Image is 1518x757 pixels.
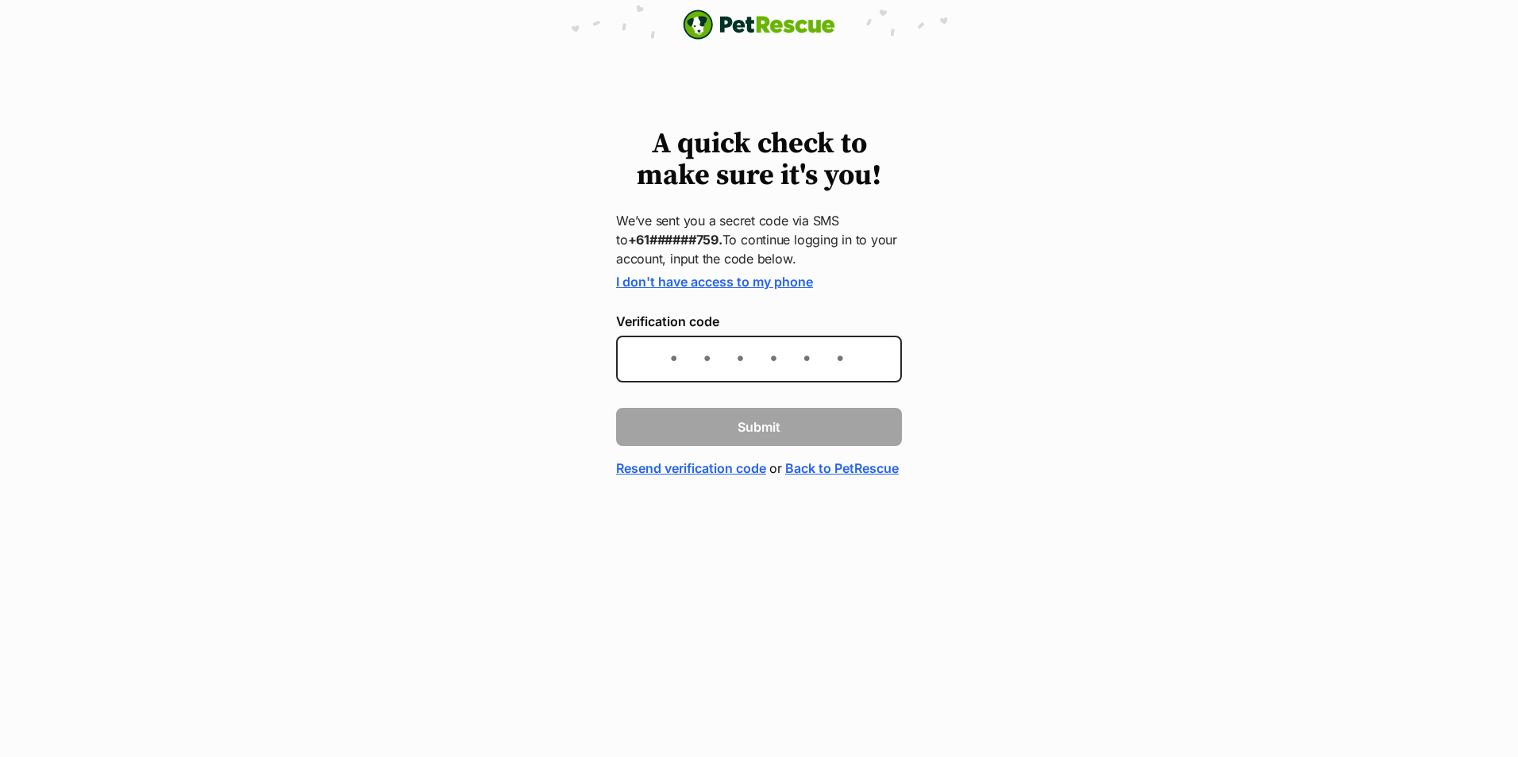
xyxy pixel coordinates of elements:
[616,336,902,382] input: Enter the 6-digit verification code sent to your device
[769,459,782,478] span: or
[616,129,902,192] h1: A quick check to make sure it's you!
[616,459,766,478] a: Resend verification code
[616,274,813,290] a: I don't have access to my phone
[616,408,902,446] button: Submit
[683,10,835,40] img: logo-e224e6f780fb5917bec1dbf3a21bbac754714ae5b6737aabdf751b685950b380.svg
[738,417,780,436] span: Submit
[683,10,835,40] a: PetRescue
[628,232,722,248] strong: +61######759.
[616,211,902,268] p: We’ve sent you a secret code via SMS to To continue logging in to your account, input the code be...
[616,314,902,329] label: Verification code
[785,459,899,478] a: Back to PetRescue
